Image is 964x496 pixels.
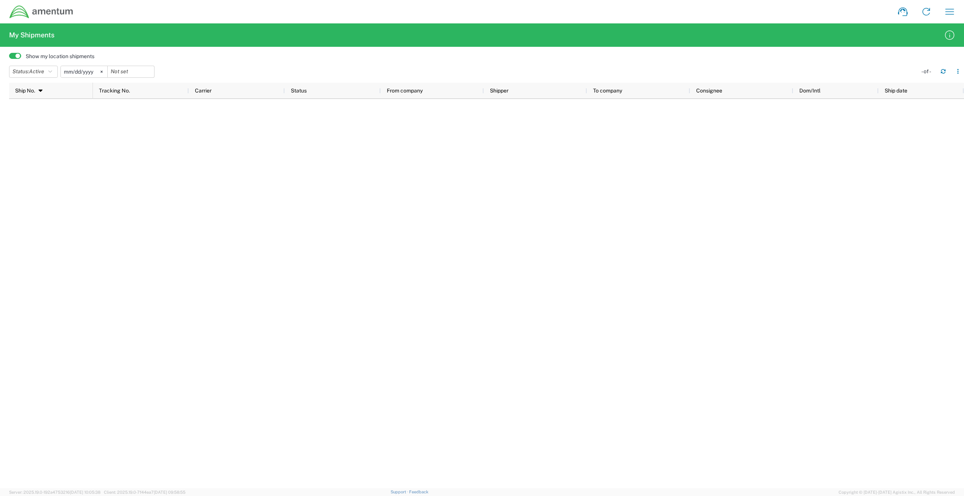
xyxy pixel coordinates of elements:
[391,490,409,494] a: Support
[921,68,935,75] div: - of -
[29,68,44,74] span: Active
[195,88,212,94] span: Carrier
[839,489,955,496] span: Copyright © [DATE]-[DATE] Agistix Inc., All Rights Reserved
[108,66,154,77] input: Not set
[104,490,185,494] span: Client: 2025.19.0-7f44ea7
[593,88,622,94] span: To company
[99,88,130,94] span: Tracking No.
[15,88,35,94] span: Ship No.
[9,31,54,40] h2: My Shipments
[9,66,58,78] button: Status:Active
[799,88,820,94] span: Dom/Intl
[70,490,100,494] span: [DATE] 10:05:38
[885,88,907,94] span: Ship date
[490,88,508,94] span: Shipper
[61,66,107,77] input: Not set
[409,490,428,494] a: Feedback
[387,88,423,94] span: From company
[291,88,307,94] span: Status
[9,5,74,19] img: dyncorp
[696,88,722,94] span: Consignee
[26,53,94,60] label: Show my location shipments
[9,490,100,494] span: Server: 2025.19.0-192a4753216
[154,490,185,494] span: [DATE] 09:58:55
